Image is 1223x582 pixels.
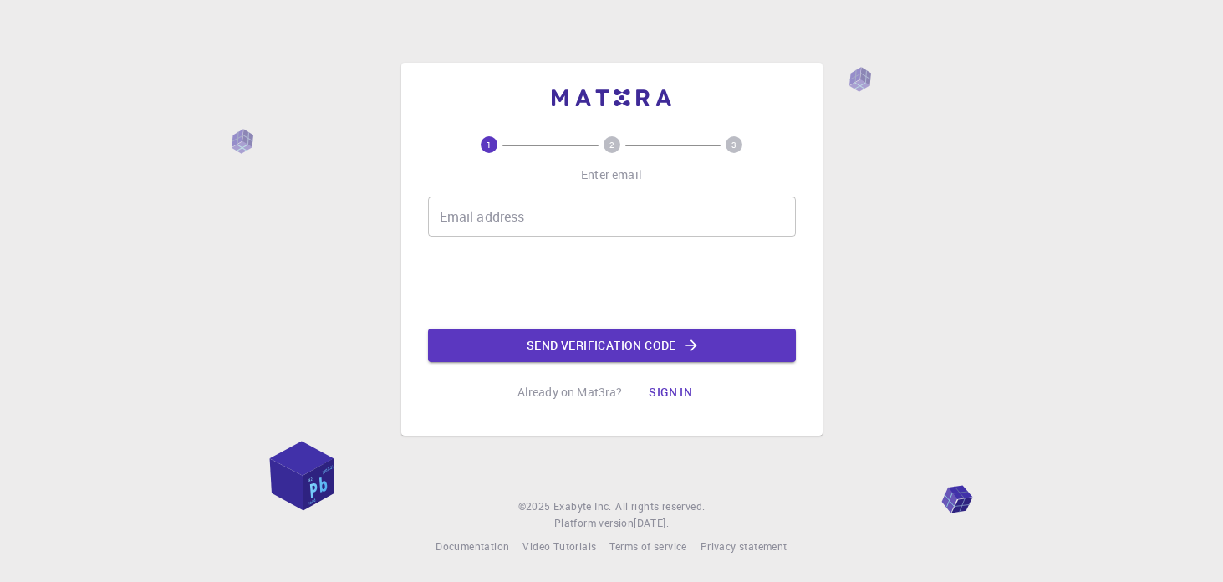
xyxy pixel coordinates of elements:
span: [DATE] . [634,516,669,529]
span: Platform version [554,515,634,532]
text: 2 [609,139,614,151]
text: 1 [487,139,492,151]
a: Terms of service [609,539,686,555]
text: 3 [731,139,736,151]
button: Sign in [635,375,706,409]
a: Documentation [436,539,509,555]
a: [DATE]. [634,515,669,532]
span: Privacy statement [701,539,787,553]
a: Video Tutorials [522,539,596,555]
span: All rights reserved. [615,498,705,515]
a: Exabyte Inc. [553,498,612,515]
p: Enter email [581,166,642,183]
a: Privacy statement [701,539,787,555]
p: Already on Mat3ra? [517,384,623,401]
span: Documentation [436,539,509,553]
span: © 2025 [518,498,553,515]
span: Exabyte Inc. [553,499,612,513]
iframe: reCAPTCHA [485,250,739,315]
button: Send verification code [428,329,796,362]
span: Video Tutorials [522,539,596,553]
span: Terms of service [609,539,686,553]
